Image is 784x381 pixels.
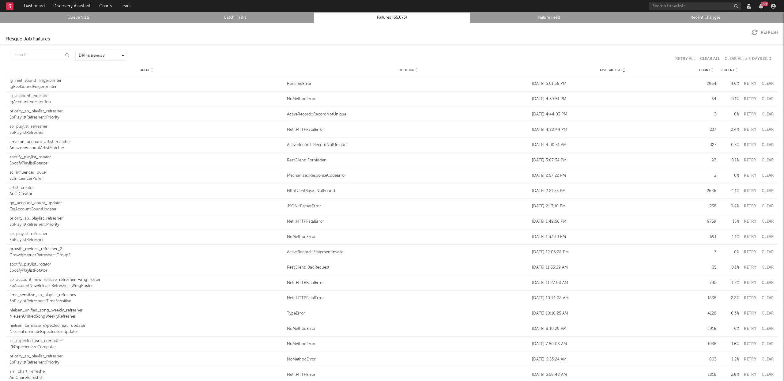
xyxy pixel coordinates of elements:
[761,311,775,315] button: Clear
[287,219,529,225] a: Net::HTTPFatalError
[696,356,716,363] div: 803
[719,234,739,240] div: 1.1 %
[11,51,72,59] input: Search...
[532,219,693,225] div: [DATE] 1:49:56 PM
[532,249,693,255] div: [DATE] 12:06:28 PM
[719,219,739,225] div: 15 %
[9,154,284,160] div: spotify_playlist_rotator
[696,326,716,332] div: 3916
[761,174,775,178] button: Clear
[9,231,284,243] a: sp_playlist_refresherSpPlaylistRefresher
[696,127,716,133] div: 237
[742,250,758,254] button: Retry
[140,68,150,72] span: Queue
[9,353,284,365] a: priority_sp_playlist_refresherSpPlaylistRefresher::Priority
[9,338,284,344] div: kk_expected_isrc_computer
[9,170,284,176] div: sc_influencer_puller
[761,327,775,331] button: Clear
[9,277,284,289] a: sp_account_new_release_refresher_wmg_rosterSpAccountNewReleaseRefresher::WmgRoster
[761,158,775,162] button: Clear
[287,203,529,209] div: JSON::ParserError
[287,234,529,240] a: NoMethodError
[696,311,716,317] div: 4128
[719,356,739,363] div: 1.2 %
[9,353,284,360] div: priority_sp_playlist_refresher
[9,78,284,84] div: ig_reel_sound_fingerprinter
[287,188,529,194] div: HttpClientBase::NotFound
[696,157,716,164] div: 93
[696,234,716,240] div: 691
[696,96,716,102] div: 54
[719,96,739,102] div: 0.1 %
[742,327,758,331] button: Retry
[696,111,716,118] div: 3
[675,57,695,61] button: Retry All
[700,57,720,61] button: Clear All
[742,296,758,300] button: Retry
[752,29,778,36] button: Refresh
[742,189,758,193] button: Retry
[532,311,693,317] div: [DATE] 10:10:25 AM
[761,296,775,300] button: Clear
[287,81,529,87] div: RuntimeError
[719,81,739,87] div: 4.6 %
[532,203,693,209] div: [DATE] 2:13:10 PM
[742,373,758,377] button: Retry
[719,265,739,271] div: 0.1 %
[761,143,775,147] button: Clear
[761,342,775,346] button: Clear
[696,219,716,225] div: 9759
[287,356,529,363] a: NoMethodError
[9,246,284,258] a: growth_metrics_refresher_2GrowthMetricsRefresher::Group2
[761,373,775,377] button: Clear
[9,139,284,151] a: amazon_account_artist_matcherAmazonAccountArtistMatcher
[532,188,693,194] div: [DATE] 2:21:55 PM
[9,314,284,320] div: NielsenUnifiedSongWeeklyRefresher
[287,311,529,317] a: TypeError
[9,369,284,375] div: am_chart_refresher
[696,265,716,271] div: 35
[761,189,775,193] button: Clear
[9,99,284,105] div: IgAccountIngestorJob
[317,14,467,21] a: Failures (65,073)
[761,357,775,361] button: Clear
[742,204,758,208] button: Retry
[719,157,739,164] div: 0.1 %
[9,170,284,182] a: sc_influencer_pullerScInfluencerPuller
[9,185,284,191] div: artist_creator
[287,173,529,179] div: Mechanize::ResponseCodeError
[287,326,529,332] a: NoMethodError
[9,124,284,130] div: sp_playlist_refresher
[9,200,284,206] div: qq_account_count_updater
[532,341,693,347] div: [DATE] 7:50:08 AM
[761,82,775,86] button: Clear
[761,112,775,116] button: Clear
[532,265,693,271] div: [DATE] 11:55:29 AM
[287,265,529,271] a: RestClient::BadRequest
[287,142,529,148] div: ActiveRecord::RecordNotUnique
[699,68,710,72] span: Count
[9,329,284,335] div: NielsenLuminateExpectedIsrcUpdater
[9,93,284,105] a: ig_account_ingestorIgAccountIngestorJob
[9,216,284,228] a: priority_sp_playlist_refresherSpPlaylistRefresher::Priority
[649,2,741,10] input: Search for artists
[761,220,775,224] button: Clear
[9,185,284,197] a: artist_creatorArtistCreator
[474,14,624,21] a: Failure Feed
[9,268,284,274] div: SpotifyPlaylistRotator
[9,108,284,120] a: priority_sp_playlist_refresherSpPlaylistRefresher::Priority
[742,112,758,116] button: Retry
[600,68,622,72] span: Last Failed At
[287,127,529,133] a: Net::HTTPFatalError
[287,249,529,255] div: ActiveRecord::StatementInvalid
[287,157,529,164] div: RestClient::Forbidden
[761,266,775,270] button: Clear
[742,174,758,178] button: Retry
[398,68,415,72] span: Exception
[761,128,775,132] button: Clear
[696,295,716,301] div: 1836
